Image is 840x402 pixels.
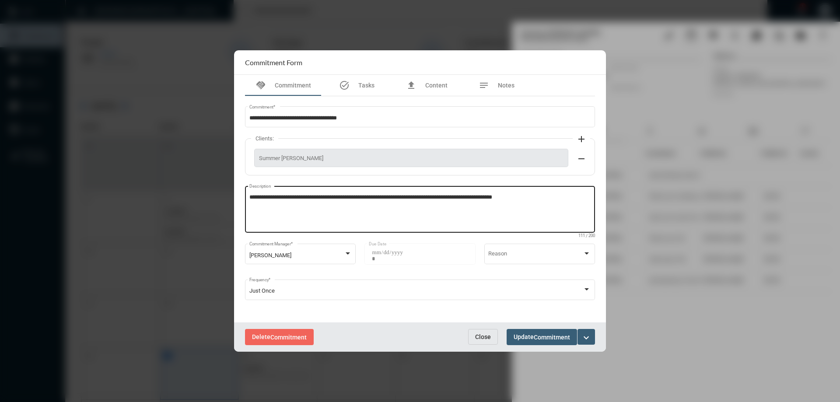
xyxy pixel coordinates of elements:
mat-hint: 111 / 200 [578,234,595,238]
span: Close [475,333,491,340]
button: DeleteCommitment [245,329,314,345]
span: [PERSON_NAME] [249,252,291,259]
mat-icon: notes [479,80,489,91]
span: Summer [PERSON_NAME] [259,155,563,161]
span: Commitment [534,334,570,341]
button: Close [468,329,498,345]
h2: Commitment Form [245,58,302,66]
span: Commitment [270,334,307,341]
mat-icon: handshake [255,80,266,91]
button: UpdateCommitment [507,329,577,345]
mat-icon: task_alt [339,80,350,91]
mat-icon: remove [576,154,587,164]
mat-icon: expand_more [581,332,591,343]
span: Just Once [249,287,275,294]
span: Delete [252,333,307,340]
span: Tasks [358,82,374,89]
span: Notes [498,82,514,89]
mat-icon: file_upload [406,80,416,91]
label: Clients: [251,135,278,142]
span: Commitment [275,82,311,89]
span: Update [514,333,570,340]
mat-icon: add [576,134,587,144]
span: Content [425,82,448,89]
